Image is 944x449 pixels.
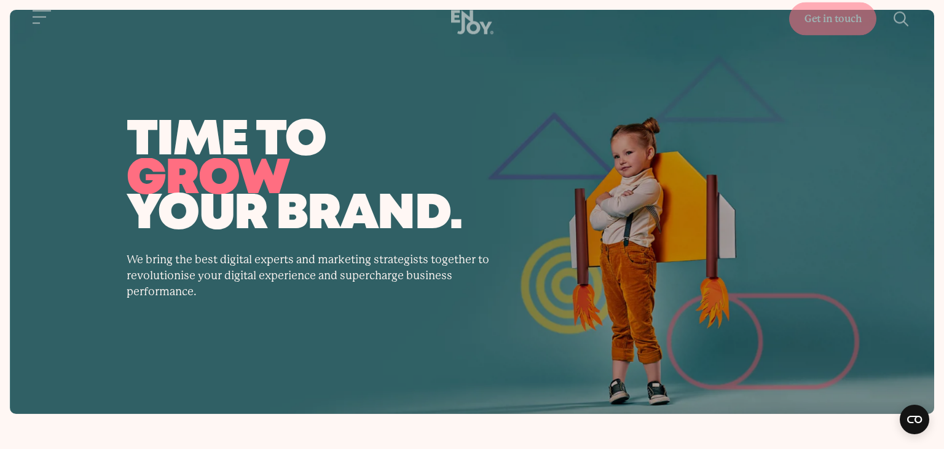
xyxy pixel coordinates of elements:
[900,405,929,434] button: Open CMP widget
[29,22,55,48] button: Site navigation
[127,159,289,200] span: grow
[127,252,495,300] p: We bring the best digital experts and marketing strategists together to revolutionise your digita...
[127,124,817,158] span: time to
[789,20,876,54] a: Get in touch
[889,24,914,50] button: Site search
[127,198,817,232] span: your brand.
